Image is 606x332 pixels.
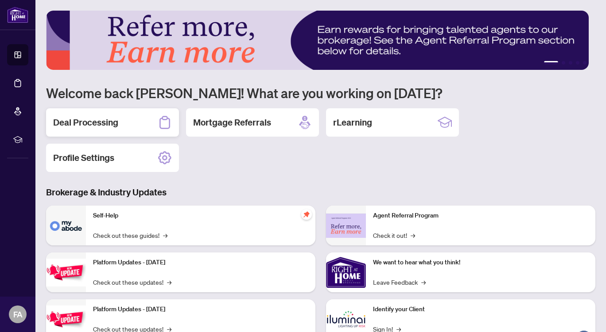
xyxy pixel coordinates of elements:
[421,277,426,287] span: →
[93,277,171,287] a: Check out these updates!→
[46,186,595,198] h3: Brokerage & Industry Updates
[93,305,308,314] p: Platform Updates - [DATE]
[544,61,558,65] button: 1
[93,230,167,240] a: Check out these guides!→
[301,209,312,220] span: pushpin
[93,258,308,267] p: Platform Updates - [DATE]
[411,230,415,240] span: →
[373,211,588,221] p: Agent Referral Program
[53,152,114,164] h2: Profile Settings
[373,258,588,267] p: We want to hear what you think!
[163,230,167,240] span: →
[373,277,426,287] a: Leave Feedback→
[13,308,23,321] span: FA
[167,277,171,287] span: →
[373,305,588,314] p: Identify your Client
[46,84,595,101] h1: Welcome back [PERSON_NAME]! What are you working on [DATE]?
[93,211,308,221] p: Self-Help
[326,214,366,238] img: Agent Referral Program
[333,116,372,129] h2: rLearning
[46,206,86,245] img: Self-Help
[53,116,118,129] h2: Deal Processing
[583,61,587,65] button: 5
[326,252,366,292] img: We want to hear what you think!
[46,259,86,286] img: Platform Updates - July 21, 2025
[562,61,565,65] button: 2
[569,61,572,65] button: 3
[46,11,589,70] img: Slide 0
[373,230,415,240] a: Check it out!→
[576,61,579,65] button: 4
[193,116,271,129] h2: Mortgage Referrals
[7,7,28,23] img: logo
[571,301,597,328] button: Open asap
